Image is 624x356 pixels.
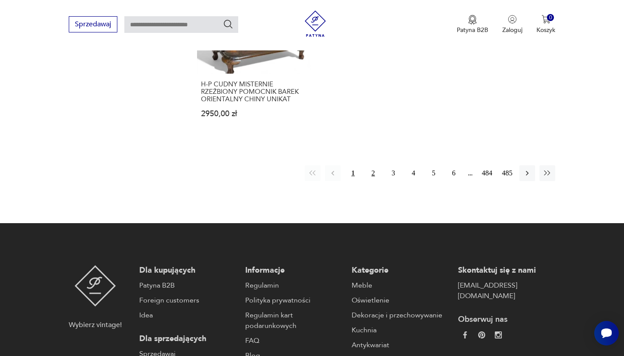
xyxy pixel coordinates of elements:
[245,335,343,346] a: FAQ
[478,331,485,338] img: 37d27d81a828e637adc9f9cb2e3d3a8a.webp
[139,265,237,276] p: Dla kupujących
[446,165,462,181] button: 6
[502,15,522,34] button: Zaloguj
[139,280,237,291] a: Patyna B2B
[458,314,556,325] p: Obserwuj nas
[69,320,122,330] p: Wybierz vintage!
[536,15,555,34] button: 0Koszyk
[352,310,449,320] a: Dekoracje i przechowywanie
[69,16,117,32] button: Sprzedawaj
[457,26,488,34] p: Patyna B2B
[223,19,233,29] button: Szukaj
[302,11,328,37] img: Patyna - sklep z meblami i dekoracjami vintage
[468,15,477,25] img: Ikona medalu
[201,110,307,117] p: 2950,00 zł
[385,165,401,181] button: 3
[458,265,556,276] p: Skontaktuj się z nami
[542,15,550,24] img: Ikona koszyka
[405,165,421,181] button: 4
[139,310,237,320] a: Idea
[245,310,343,331] a: Regulamin kart podarunkowych
[139,295,237,306] a: Foreign customers
[462,331,469,338] img: da9060093f698e4c3cedc1453eec5031.webp
[536,26,555,34] p: Koszyk
[499,165,515,181] button: 485
[245,265,343,276] p: Informacje
[594,321,619,345] iframe: Smartsupp widget button
[201,81,307,103] h3: H-P CUDNY MISTERNIE RZEŹBIONY POMOCNIK BAREK ORIENTALNY CHINY UNIKAT
[479,165,495,181] button: 484
[352,325,449,335] a: Kuchnia
[245,280,343,291] a: Regulamin
[426,165,441,181] button: 5
[502,26,522,34] p: Zaloguj
[365,165,381,181] button: 2
[508,15,517,24] img: Ikonka użytkownika
[74,265,116,306] img: Patyna - sklep z meblami i dekoracjami vintage
[352,295,449,306] a: Oświetlenie
[345,165,361,181] button: 1
[457,15,488,34] a: Ikona medaluPatyna B2B
[69,22,117,28] a: Sprzedawaj
[245,295,343,306] a: Polityka prywatności
[495,331,502,338] img: c2fd9cf7f39615d9d6839a72ae8e59e5.webp
[547,14,554,21] div: 0
[457,15,488,34] button: Patyna B2B
[352,280,449,291] a: Meble
[352,340,449,350] a: Antykwariat
[139,334,237,344] p: Dla sprzedających
[352,265,449,276] p: Kategorie
[458,280,556,301] a: [EMAIL_ADDRESS][DOMAIN_NAME]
